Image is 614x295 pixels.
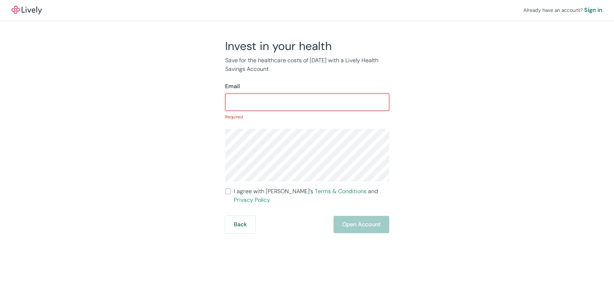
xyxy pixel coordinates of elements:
span: I agree with [PERSON_NAME]’s and [234,187,389,204]
p: Required [225,114,389,120]
a: LivelyLively [12,6,42,14]
button: Back [225,216,255,233]
p: Save for the healthcare costs of [DATE] with a Lively Health Savings Account [225,56,389,73]
img: Lively [12,6,42,14]
a: Privacy Policy [234,196,270,204]
a: Terms & Conditions [315,187,367,195]
a: Sign in [584,6,602,14]
label: Email [225,82,240,91]
h2: Invest in your health [225,39,389,53]
div: Already have an account? [523,6,602,14]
